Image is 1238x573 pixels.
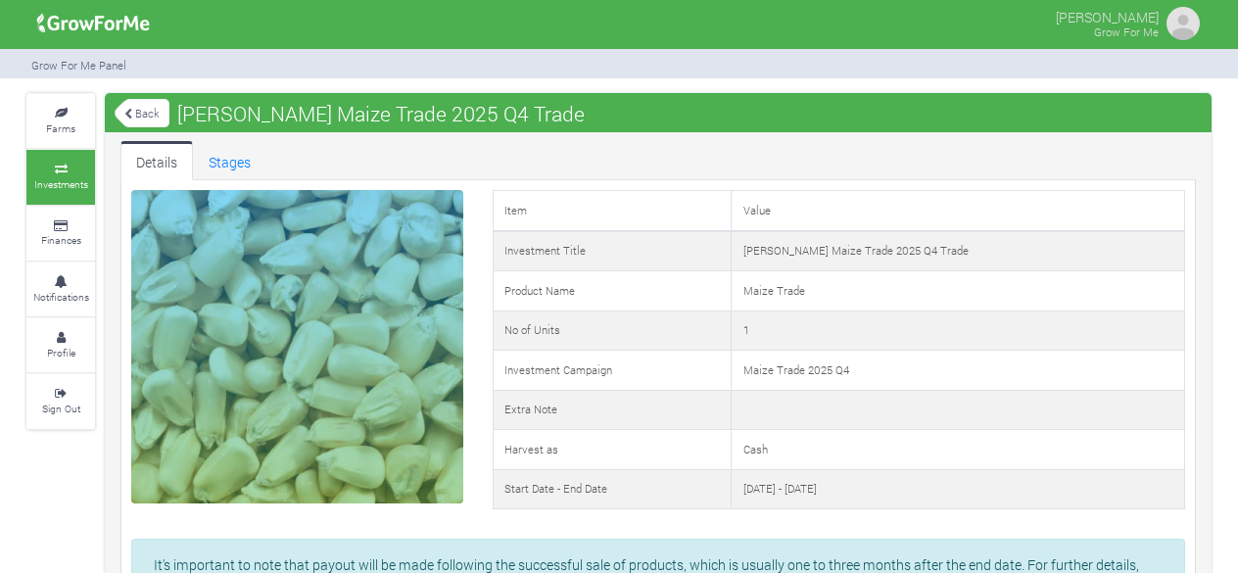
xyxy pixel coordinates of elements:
a: Sign Out [26,374,95,428]
td: Extra Note [493,390,732,430]
td: Maize Trade 2025 Q4 [732,351,1185,391]
img: growforme image [1164,4,1203,43]
small: Finances [41,233,81,247]
a: Stages [193,141,266,180]
td: No of Units [493,310,732,351]
td: Investment Campaign [493,351,732,391]
td: Cash [732,430,1185,470]
td: Investment Title [493,231,732,271]
td: Item [493,191,732,231]
td: Start Date - End Date [493,469,732,509]
a: Details [120,141,193,180]
small: Profile [47,346,75,359]
td: Value [732,191,1185,231]
small: Farms [46,121,75,135]
p: [PERSON_NAME] [1056,4,1159,27]
a: Notifications [26,263,95,316]
small: Grow For Me [1094,24,1159,39]
td: Harvest as [493,430,732,470]
img: growforme image [30,4,157,43]
small: Grow For Me Panel [31,58,126,72]
td: [DATE] - [DATE] [732,469,1185,509]
td: Product Name [493,271,732,311]
td: Maize Trade [732,271,1185,311]
small: Notifications [33,290,89,304]
small: Sign Out [42,402,80,415]
a: Finances [26,207,95,261]
a: Investments [26,150,95,204]
a: Farms [26,94,95,148]
td: [PERSON_NAME] Maize Trade 2025 Q4 Trade [732,231,1185,271]
small: Investments [34,177,88,191]
a: Profile [26,318,95,372]
a: Back [115,97,169,129]
td: 1 [732,310,1185,351]
span: [PERSON_NAME] Maize Trade 2025 Q4 Trade [172,94,590,133]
